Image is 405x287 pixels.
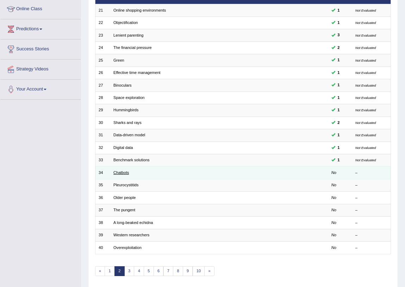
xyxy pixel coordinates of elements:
td: 21 [95,4,110,17]
span: You can still take this question [335,82,342,88]
td: 25 [95,54,110,67]
span: You can still take this question [335,45,342,51]
a: Your Account [0,80,81,97]
em: No [331,208,336,212]
td: 35 [95,179,110,191]
a: 2 [114,266,125,276]
td: 28 [95,92,110,104]
span: You can still take this question [335,70,342,76]
a: Data-driven model [113,133,145,137]
em: No [331,195,336,200]
a: Green [113,58,124,62]
a: 7 [163,266,174,276]
div: – [355,220,387,226]
a: Lenient parenting [113,33,143,37]
div: – [355,195,387,201]
a: « [95,266,105,276]
td: 36 [95,192,110,204]
div: – [355,245,387,251]
em: No [331,245,336,250]
span: You can still take this question [335,20,342,26]
span: You can still take this question [335,57,342,63]
a: Digital data [113,145,133,150]
td: 31 [95,129,110,142]
a: 6 [154,266,164,276]
small: Not Evaluated [355,71,376,75]
a: Binoculars [113,83,132,87]
small: Not Evaluated [355,121,376,125]
a: Sharks and rays [113,120,142,125]
td: 33 [95,154,110,167]
a: Strategy Videos [0,60,81,77]
span: You can still take this question [335,95,342,101]
span: You can still take this question [335,132,342,138]
a: Success Stories [0,39,81,57]
a: The pungent [113,208,135,212]
a: Objectification [113,20,138,25]
small: Not Evaluated [355,8,376,12]
td: 39 [95,229,110,241]
span: You can still take this question [335,145,342,151]
a: Space exploration [113,95,144,100]
a: 4 [134,266,144,276]
td: 29 [95,104,110,117]
td: 22 [95,17,110,29]
div: – [355,232,387,238]
div: – [355,207,387,213]
td: 30 [95,117,110,129]
td: 26 [95,67,110,79]
small: Not Evaluated [355,33,376,37]
td: 27 [95,79,110,92]
a: Overexploitation [113,245,142,250]
small: Not Evaluated [355,58,376,62]
a: » [204,266,214,276]
a: Effective time management [113,70,161,75]
td: 38 [95,217,110,229]
div: – [355,182,387,188]
em: No [331,233,336,237]
td: 24 [95,42,110,54]
td: 23 [95,29,110,42]
small: Not Evaluated [355,96,376,100]
em: No [331,183,336,187]
a: 8 [173,266,183,276]
td: 37 [95,204,110,216]
a: 10 [193,266,205,276]
span: You can still take this question [335,157,342,163]
a: 9 [183,266,193,276]
small: Not Evaluated [355,83,376,87]
a: Chatbots [113,170,129,175]
a: Hummingbirds [113,108,138,112]
div: – [355,170,387,176]
a: 5 [144,266,154,276]
a: Benchmark solutions [113,158,150,162]
small: Not Evaluated [355,46,376,50]
span: You can still take this question [335,32,342,38]
a: Older people [113,195,136,200]
a: The financial pressure [113,45,152,50]
td: 32 [95,142,110,154]
small: Not Evaluated [355,146,376,150]
em: No [331,170,336,175]
a: Pleurocystitids [113,183,138,187]
span: You can still take this question [335,120,342,126]
a: Western researchers [113,233,149,237]
small: Not Evaluated [355,108,376,112]
td: 34 [95,167,110,179]
a: 3 [124,266,135,276]
a: 1 [105,266,115,276]
span: You can still take this question [335,7,342,14]
span: You can still take this question [335,107,342,113]
small: Not Evaluated [355,158,376,162]
small: Not Evaluated [355,21,376,25]
em: No [331,220,336,225]
a: A long-beaked echidna [113,220,153,225]
a: Predictions [0,19,81,37]
a: Online shopping environments [113,8,166,12]
small: Not Evaluated [355,133,376,137]
td: 40 [95,242,110,254]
